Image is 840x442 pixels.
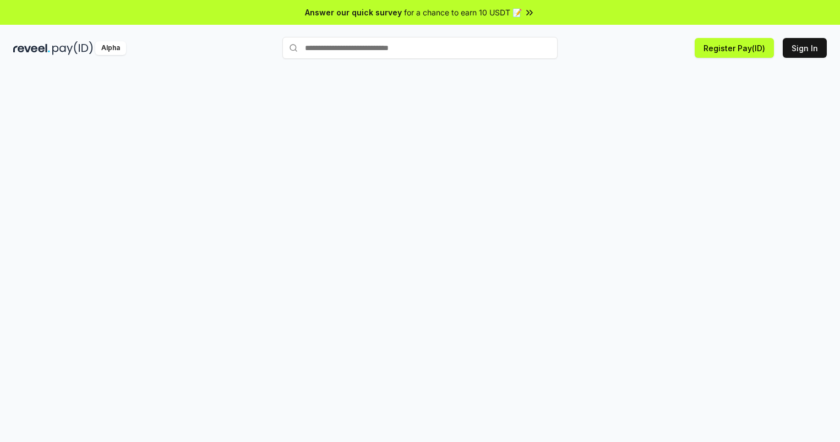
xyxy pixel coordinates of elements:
[13,41,50,55] img: reveel_dark
[305,7,402,18] span: Answer our quick survey
[695,38,774,58] button: Register Pay(ID)
[95,41,126,55] div: Alpha
[52,41,93,55] img: pay_id
[783,38,827,58] button: Sign In
[404,7,522,18] span: for a chance to earn 10 USDT 📝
